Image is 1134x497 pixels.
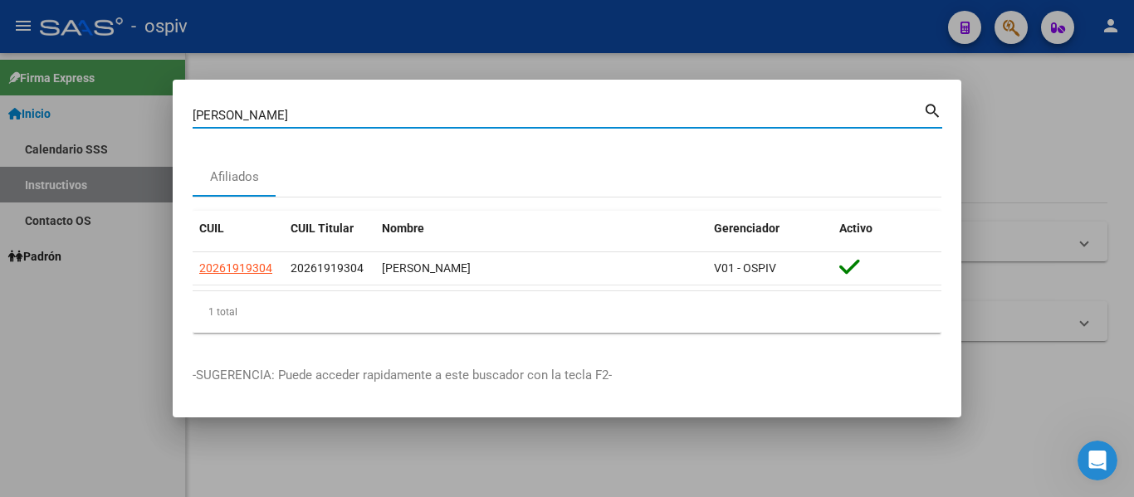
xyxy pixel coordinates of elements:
[284,211,375,246] datatable-header-cell: CUIL Titular
[923,100,942,119] mat-icon: search
[833,211,941,246] datatable-header-cell: Activo
[714,222,780,235] span: Gerenciador
[291,222,354,235] span: CUIL Titular
[193,211,284,246] datatable-header-cell: CUIL
[193,366,941,385] p: -SUGERENCIA: Puede acceder rapidamente a este buscador con la tecla F2-
[193,291,941,333] div: 1 total
[839,222,872,235] span: Activo
[291,261,364,275] span: 20261919304
[1078,441,1117,480] iframe: Intercom live chat
[382,222,424,235] span: Nombre
[714,261,776,275] span: V01 - OSPIV
[707,211,833,246] datatable-header-cell: Gerenciador
[375,211,707,246] datatable-header-cell: Nombre
[210,168,259,187] div: Afiliados
[382,259,701,278] div: [PERSON_NAME]
[199,261,272,275] span: 20261919304
[199,222,224,235] span: CUIL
